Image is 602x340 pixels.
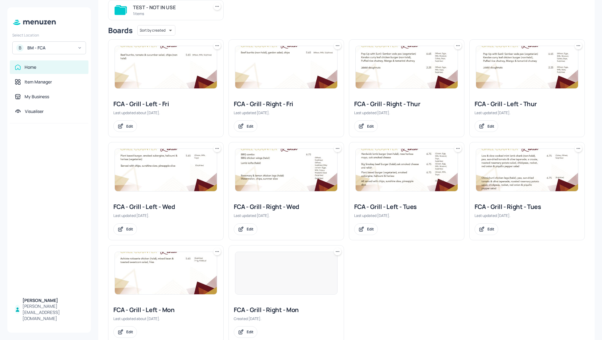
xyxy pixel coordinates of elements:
[354,213,459,218] div: Last updated [DATE].
[133,11,206,16] div: 1 items
[27,45,74,51] div: BM - FCA
[115,149,217,191] img: 2025-07-23-1753258673649xia23s8o6se.jpeg
[235,46,337,88] img: 2025-06-13-1749806210576bnwyzy8dv1c.jpeg
[113,316,218,321] div: Last updated about [DATE].
[137,24,175,37] div: Sort by created
[113,306,218,314] div: FCA - Grill - Left - Mon
[247,124,253,129] div: Edit
[354,100,459,108] div: FCA - Grill - Right - Thur
[487,226,494,232] div: Edit
[25,108,44,114] div: Visualiser
[367,124,374,129] div: Edit
[126,226,133,232] div: Edit
[22,297,84,303] div: [PERSON_NAME]
[108,25,132,35] div: Boards
[354,110,459,115] div: Last updated [DATE].
[234,100,339,108] div: FCA - Grill - Right - Fri
[356,149,458,191] img: 2025-07-22-1753183628977qch8dwr2d7i.jpeg
[113,110,218,115] div: Last updated about [DATE].
[247,329,253,334] div: Edit
[476,149,578,191] img: 2025-08-05-1754395642286mvt8o01ril.jpeg
[234,110,339,115] div: Last updated [DATE].
[115,252,217,294] img: 2025-06-23-1750666957005eohi13xx1hs.jpeg
[487,124,494,129] div: Edit
[234,213,339,218] div: Last updated [DATE].
[113,100,218,108] div: FCA - Grill - Left - Fri
[234,203,339,211] div: FCA - Grill - Right - Wed
[475,100,580,108] div: FCA - Grill - Left - Thur
[22,303,84,322] div: [PERSON_NAME][EMAIL_ADDRESS][DOMAIN_NAME]
[247,226,253,232] div: Edit
[475,203,580,211] div: FCA - Grill - Right - Tues
[476,46,578,88] img: 2025-07-24-1753348108084x5k1o9mp4f.jpeg
[16,44,24,52] div: B
[354,203,459,211] div: FCA - Grill - Left - Tues
[115,46,217,88] img: 2025-06-20-17504157788830wquczswt1kl.jpeg
[234,306,339,314] div: FCA - Grill - Right - Mon
[126,124,133,129] div: Edit
[25,94,49,100] div: My Business
[475,213,580,218] div: Last updated [DATE].
[113,203,218,211] div: FCA - Grill - Left - Wed
[133,4,206,11] div: TEST - NOT IN USE
[25,79,52,85] div: Item Manager
[235,149,337,191] img: 2025-07-30-1753871336358nv3w9l3v8l.jpeg
[234,316,339,321] div: Created [DATE].
[475,110,580,115] div: Last updated [DATE].
[356,46,458,88] img: 2025-07-24-1753347879155q8zqe7znjtk.jpeg
[367,226,374,232] div: Edit
[126,329,133,334] div: Edit
[113,213,218,218] div: Last updated [DATE].
[25,64,36,70] div: Home
[12,33,86,38] div: Select Location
